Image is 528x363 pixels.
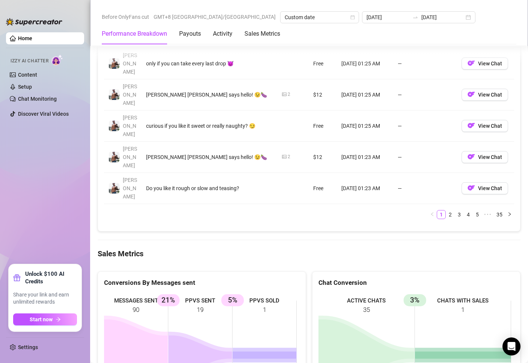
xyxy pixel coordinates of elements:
div: only if you can take every last drop 😈 [146,59,273,68]
span: Share your link and earn unlimited rewards [13,291,77,306]
div: Conversions By Messages sent [104,278,300,288]
img: OF [468,59,475,67]
span: Before OnlyFans cut [102,11,149,23]
img: OF [468,91,475,98]
li: Next 5 Pages [482,210,494,219]
span: GMT+8 [GEOGRAPHIC_DATA]/[GEOGRAPHIC_DATA] [154,11,276,23]
a: OFView Chat [462,156,508,162]
h4: Sales Metrics [98,248,520,259]
span: calendar [350,15,355,20]
span: Izzy AI Chatter [11,57,48,65]
a: Home [18,35,32,41]
td: [DATE] 01:25 AM [337,48,393,79]
span: [PERSON_NAME] [123,115,137,137]
input: End date [421,13,464,21]
span: [PERSON_NAME] [123,52,137,75]
td: Free [309,110,337,142]
a: 1 [437,210,445,219]
div: [PERSON_NAME] [PERSON_NAME] says hello! 😉🍆 [146,153,273,161]
li: Next Page [505,210,514,219]
div: Do you like it rough or slow and teasing? [146,184,273,192]
img: OF [468,184,475,192]
img: AI Chatter [51,54,63,65]
span: to [412,14,418,20]
span: left [430,212,434,216]
a: 4 [464,210,472,219]
div: Activity [213,29,232,38]
button: OFView Chat [462,182,508,194]
span: arrow-right [56,317,61,322]
span: picture [282,154,287,159]
div: Chat Conversion [318,278,514,288]
img: JUSTIN [109,89,119,100]
div: 2 [288,91,290,98]
a: OFView Chat [462,187,508,193]
img: logo-BBDzfeDw.svg [6,18,62,26]
span: right [507,212,512,216]
td: — [393,142,457,173]
a: 2 [446,210,454,219]
img: JUSTIN [109,183,119,194]
div: [PERSON_NAME] [PERSON_NAME] says hello! 😉🍆 [146,91,273,99]
a: 5 [473,210,481,219]
div: curious if you like it sweet or really naughty? 😏 [146,122,273,130]
td: [DATE] 01:25 AM [337,110,393,142]
img: OF [468,153,475,160]
span: View Chat [478,123,502,129]
td: — [393,79,457,110]
td: — [393,110,457,142]
span: swap-right [412,14,418,20]
a: Setup [18,84,32,90]
img: JUSTIN [109,58,119,69]
td: $12 [309,142,337,173]
span: gift [13,274,21,281]
a: Discover Viral Videos [18,111,69,117]
td: Free [309,173,337,204]
button: Start nowarrow-right [13,313,77,325]
div: Payouts [179,29,201,38]
img: JUSTIN [109,152,119,162]
button: OFView Chat [462,120,508,132]
td: Free [309,48,337,79]
span: Custom date [285,12,355,23]
a: Settings [18,344,38,350]
span: Start now [30,316,53,322]
span: picture [282,92,287,97]
td: [DATE] 01:23 AM [337,173,393,204]
span: View Chat [478,92,502,98]
td: [DATE] 01:23 AM [337,142,393,173]
div: Sales Metrics [244,29,280,38]
span: [PERSON_NAME] [123,177,137,200]
a: Chat Monitoring [18,96,57,102]
span: View Chat [478,60,502,67]
button: right [505,210,514,219]
a: OFView Chat [462,62,508,68]
span: [PERSON_NAME] [123,146,137,168]
button: left [428,210,437,219]
a: 3 [455,210,463,219]
button: OFView Chat [462,57,508,70]
td: — [393,173,457,204]
a: Content [18,72,37,78]
input: Start date [367,13,409,21]
span: ••• [482,210,494,219]
a: OFView Chat [462,124,508,130]
a: 35 [494,210,505,219]
td: — [393,48,457,79]
li: Previous Page [428,210,437,219]
span: View Chat [478,185,502,191]
img: JUSTIN [109,121,119,131]
span: [PERSON_NAME] [123,83,137,106]
button: OFView Chat [462,89,508,101]
td: $12 [309,79,337,110]
strong: Unlock $100 AI Credits [25,270,77,285]
div: 2 [288,153,290,160]
div: Performance Breakdown [102,29,167,38]
div: Open Intercom Messenger [502,337,520,355]
td: [DATE] 01:25 AM [337,79,393,110]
